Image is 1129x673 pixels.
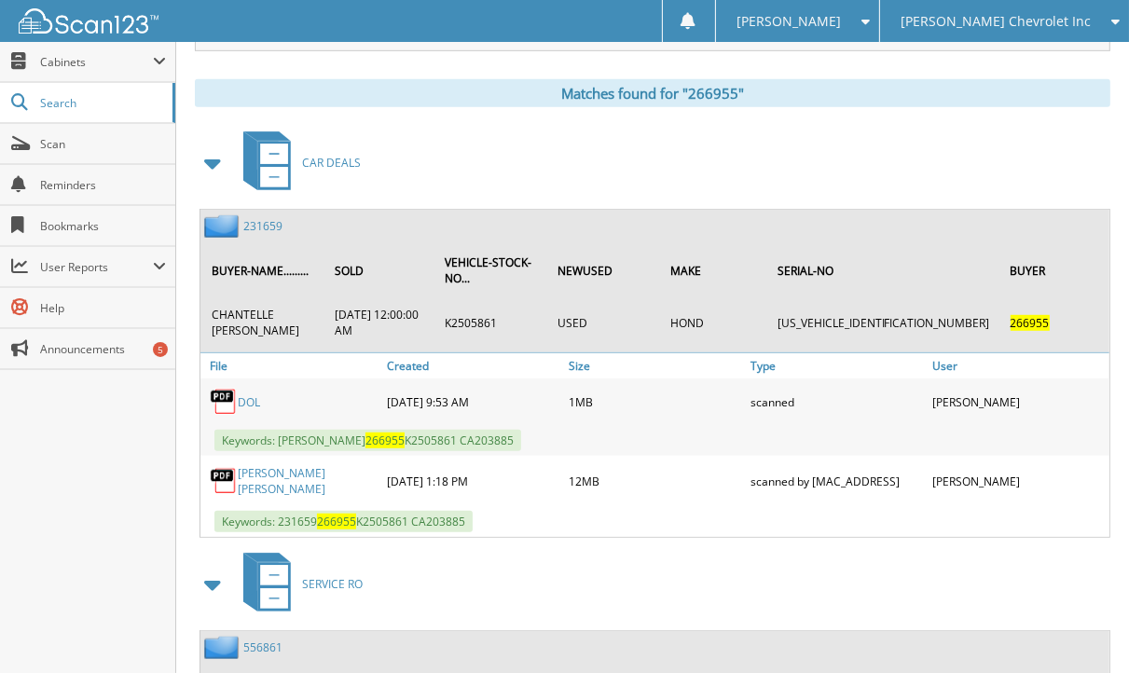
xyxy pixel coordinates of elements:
span: SERVICE RO [302,576,363,592]
td: CHANTELLE [PERSON_NAME] [202,299,324,346]
span: 266955 [365,433,405,448]
span: CAR DEALS [302,155,361,171]
span: Scan [40,136,166,152]
span: Reminders [40,177,166,193]
td: USED [548,299,659,346]
div: [DATE] 1:18 PM [382,460,564,501]
span: User Reports [40,259,153,275]
span: Bookmarks [40,218,166,234]
span: 266955 [317,514,356,529]
span: Search [40,95,163,111]
td: [DATE] 12:00:00 AM [325,299,434,346]
th: VEHICLE-STOCK-NO... [435,243,546,297]
a: CAR DEALS [232,126,361,199]
div: Matches found for "266955" [195,79,1110,107]
div: 12MB [564,460,746,501]
div: scanned [746,383,928,420]
th: BUYER [1001,243,1108,297]
th: MAKE [661,243,766,297]
th: SOLD [325,243,434,297]
span: [PERSON_NAME] Chevrolet Inc [901,16,1091,27]
iframe: Chat Widget [1036,584,1129,673]
a: 231659 [243,218,282,234]
th: BUYER-NAME......... [202,243,324,297]
div: [DATE] 9:53 AM [382,383,564,420]
a: User [928,353,1109,378]
img: folder2.png [204,214,243,238]
img: PDF.png [210,467,238,495]
span: 266955 [1011,315,1050,331]
a: File [200,353,382,378]
div: [PERSON_NAME] [928,383,1109,420]
a: Type [746,353,928,378]
img: scan123-logo-white.svg [19,8,158,34]
th: NEWUSED [548,243,659,297]
th: SERIAL-NO [768,243,999,297]
div: [PERSON_NAME] [928,460,1109,501]
img: folder2.png [204,636,243,659]
a: [PERSON_NAME] [PERSON_NAME] [238,465,378,497]
span: Keywords: 231659 K2505861 CA203885 [214,511,473,532]
span: [PERSON_NAME] [737,16,841,27]
a: DOL [238,394,260,410]
div: 5 [153,342,168,357]
img: PDF.png [210,388,238,416]
div: scanned by [MAC_ADDRESS] [746,460,928,501]
span: Announcements [40,341,166,357]
td: K2505861 [435,299,546,346]
td: [US_VEHICLE_IDENTIFICATION_NUMBER] [768,299,999,346]
div: 1MB [564,383,746,420]
a: Created [382,353,564,378]
a: Size [564,353,746,378]
a: SERVICE RO [232,547,363,621]
a: 556861 [243,639,282,655]
td: HOND [661,299,766,346]
span: Cabinets [40,54,153,70]
span: Help [40,300,166,316]
span: Keywords: [PERSON_NAME] K2505861 CA203885 [214,430,521,451]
